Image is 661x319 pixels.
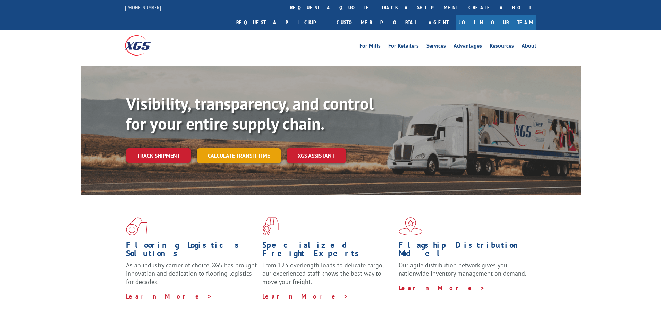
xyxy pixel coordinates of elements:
a: Join Our Team [456,15,536,30]
a: Learn More > [399,284,485,292]
a: Track shipment [126,148,191,163]
a: [PHONE_NUMBER] [125,4,161,11]
span: Our agile distribution network gives you nationwide inventory management on demand. [399,261,526,277]
a: Learn More > [262,292,349,300]
img: xgs-icon-total-supply-chain-intelligence-red [126,217,147,235]
a: For Mills [359,43,381,51]
a: About [522,43,536,51]
b: Visibility, transparency, and control for your entire supply chain. [126,93,374,134]
a: Customer Portal [331,15,422,30]
h1: Specialized Freight Experts [262,241,393,261]
img: xgs-icon-flagship-distribution-model-red [399,217,423,235]
h1: Flooring Logistics Solutions [126,241,257,261]
a: Resources [490,43,514,51]
a: Services [426,43,446,51]
a: Advantages [454,43,482,51]
a: Agent [422,15,456,30]
span: As an industry carrier of choice, XGS has brought innovation and dedication to flooring logistics... [126,261,257,286]
h1: Flagship Distribution Model [399,241,530,261]
a: Learn More > [126,292,212,300]
a: Request a pickup [231,15,331,30]
img: xgs-icon-focused-on-flooring-red [262,217,279,235]
a: Calculate transit time [197,148,281,163]
a: XGS ASSISTANT [287,148,346,163]
p: From 123 overlength loads to delicate cargo, our experienced staff knows the best way to move you... [262,261,393,292]
a: For Retailers [388,43,419,51]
